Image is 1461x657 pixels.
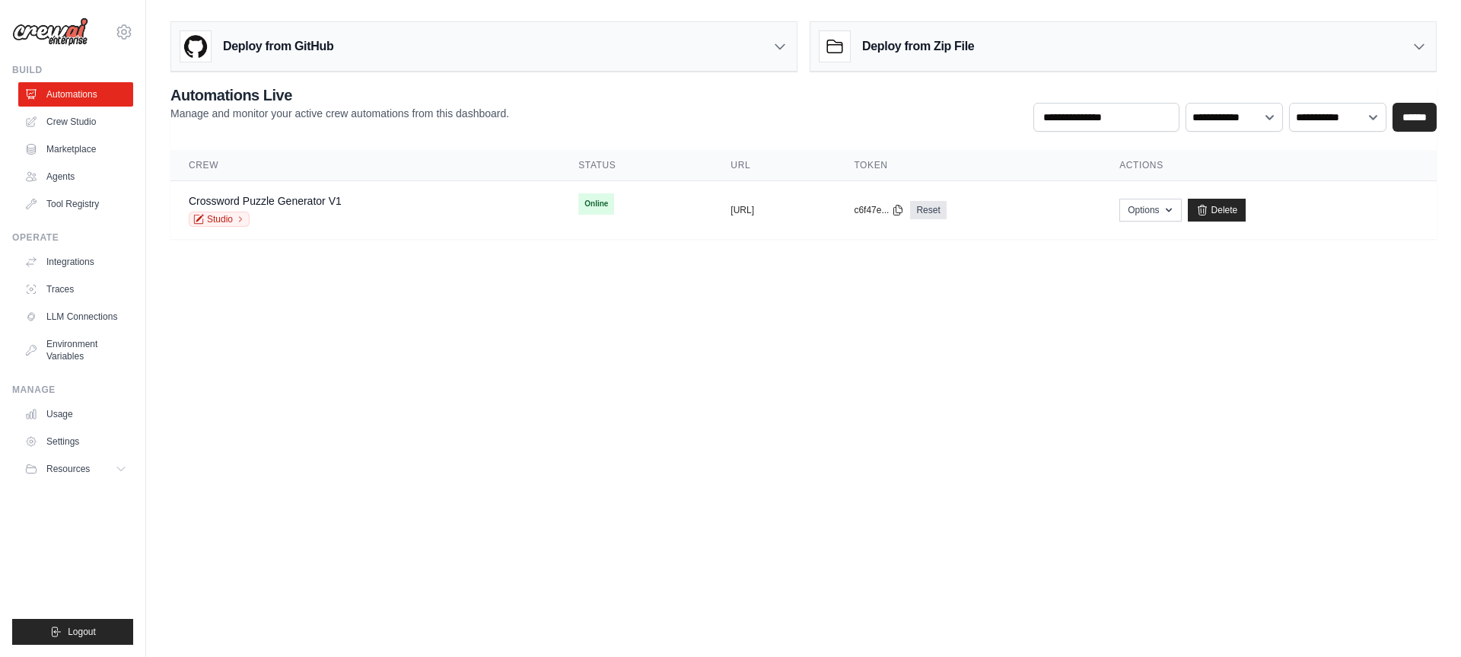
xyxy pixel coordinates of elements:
[12,64,133,76] div: Build
[18,164,133,189] a: Agents
[1385,584,1461,657] div: Chat-Widget
[46,463,90,475] span: Resources
[18,82,133,107] a: Automations
[170,106,509,121] p: Manage and monitor your active crew automations from this dashboard.
[18,305,133,329] a: LLM Connections
[18,250,133,274] a: Integrations
[18,110,133,134] a: Crew Studio
[862,37,974,56] h3: Deploy from Zip File
[18,137,133,161] a: Marketplace
[910,201,946,219] a: Reset
[18,457,133,481] button: Resources
[12,231,133,244] div: Operate
[223,37,333,56] h3: Deploy from GitHub
[578,193,614,215] span: Online
[1385,584,1461,657] iframe: Chat Widget
[712,150,836,181] th: URL
[189,195,342,207] a: Crossword Puzzle Generator V1
[18,332,133,368] a: Environment Variables
[836,150,1101,181] th: Token
[854,204,904,216] button: c6f47e...
[189,212,250,227] a: Studio
[12,18,88,46] img: Logo
[12,619,133,645] button: Logout
[180,31,211,62] img: GitHub Logo
[1119,199,1181,222] button: Options
[12,384,133,396] div: Manage
[1188,199,1246,222] a: Delete
[18,429,133,454] a: Settings
[18,277,133,301] a: Traces
[560,150,712,181] th: Status
[170,85,509,106] h2: Automations Live
[18,192,133,216] a: Tool Registry
[18,402,133,426] a: Usage
[170,150,560,181] th: Crew
[68,626,96,638] span: Logout
[1101,150,1437,181] th: Actions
